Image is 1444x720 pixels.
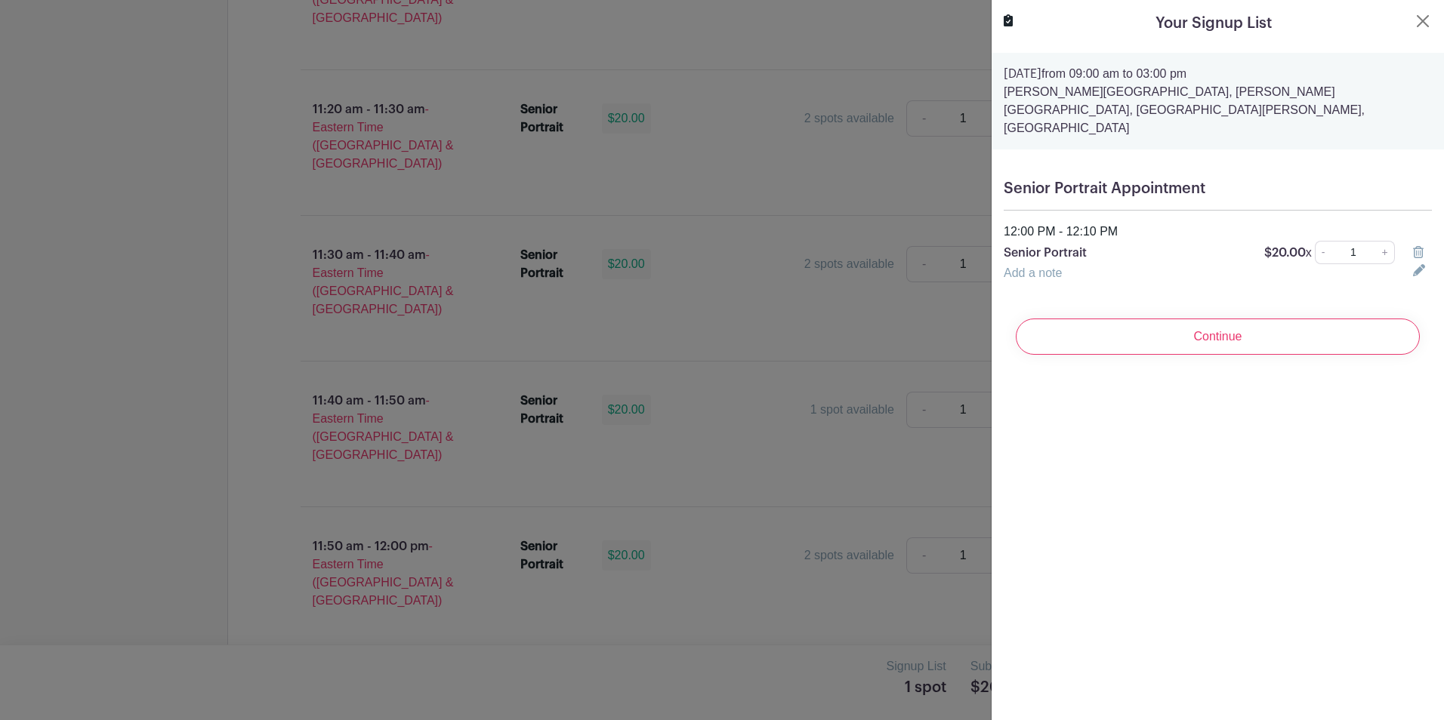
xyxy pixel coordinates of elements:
[1376,241,1395,264] a: +
[1264,244,1312,262] p: $20.00
[1004,68,1041,80] strong: [DATE]
[1315,241,1331,264] a: -
[1004,180,1432,198] h5: Senior Portrait Appointment
[1004,83,1432,137] p: [PERSON_NAME][GEOGRAPHIC_DATA], [PERSON_NAME][GEOGRAPHIC_DATA], [GEOGRAPHIC_DATA][PERSON_NAME], [...
[1004,244,1246,262] p: Senior Portrait
[1004,266,1062,279] a: Add a note
[1306,246,1312,259] span: x
[1004,65,1432,83] p: from 09:00 am to 03:00 pm
[1414,12,1432,30] button: Close
[1016,318,1420,355] input: Continue
[1156,12,1272,35] h5: Your Signup List
[995,223,1441,241] div: 12:00 PM - 12:10 PM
